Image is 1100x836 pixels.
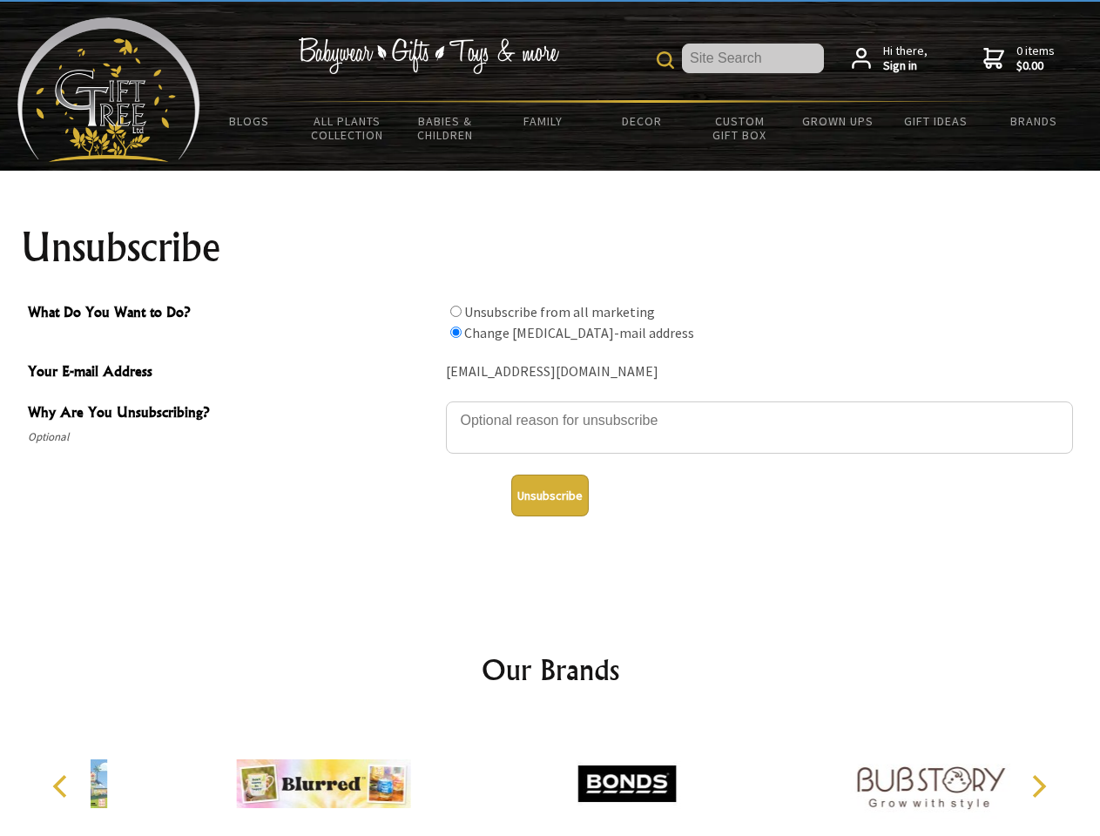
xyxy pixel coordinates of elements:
label: Unsubscribe from all marketing [464,303,655,320]
button: Unsubscribe [511,475,589,516]
img: Babywear - Gifts - Toys & more [298,37,559,74]
a: 0 items$0.00 [983,44,1055,74]
h2: Our Brands [35,649,1066,691]
span: Optional [28,427,437,448]
label: Change [MEDICAL_DATA]-mail address [464,324,694,341]
input: What Do You Want to Do? [450,327,462,338]
img: Babyware - Gifts - Toys and more... [17,17,200,162]
a: All Plants Collection [299,103,397,153]
a: Custom Gift Box [691,103,789,153]
strong: $0.00 [1016,58,1055,74]
strong: Sign in [883,58,928,74]
span: Why Are You Unsubscribing? [28,401,437,427]
span: What Do You Want to Do? [28,301,437,327]
a: Family [495,103,593,139]
a: Brands [985,103,1083,139]
input: What Do You Want to Do? [450,306,462,317]
textarea: Why Are You Unsubscribing? [446,401,1073,454]
h1: Unsubscribe [21,226,1080,268]
a: Hi there,Sign in [852,44,928,74]
span: Your E-mail Address [28,361,437,386]
div: [EMAIL_ADDRESS][DOMAIN_NAME] [446,359,1073,386]
img: product search [657,51,674,69]
a: BLOGS [200,103,299,139]
span: 0 items [1016,43,1055,74]
button: Previous [44,767,82,806]
a: Gift Ideas [887,103,985,139]
a: Babies & Children [396,103,495,153]
a: Grown Ups [788,103,887,139]
button: Next [1019,767,1057,806]
input: Site Search [682,44,824,73]
span: Hi there, [883,44,928,74]
a: Decor [592,103,691,139]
